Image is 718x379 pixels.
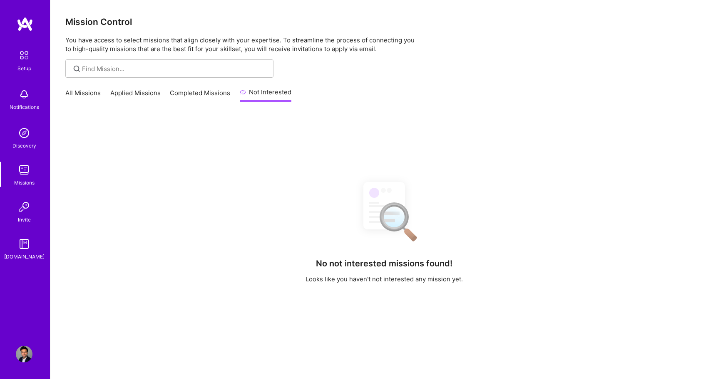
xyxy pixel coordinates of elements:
[12,141,36,150] div: Discovery
[82,64,267,73] input: Find Mission...
[14,346,35,362] a: User Avatar
[16,86,32,103] img: bell
[17,17,33,32] img: logo
[16,199,32,215] img: Invite
[65,89,101,102] a: All Missions
[170,89,230,102] a: Completed Missions
[72,64,82,74] i: icon SearchGrey
[16,236,32,252] img: guide book
[349,175,420,247] img: No Results
[110,89,161,102] a: Applied Missions
[17,64,31,73] div: Setup
[16,162,32,178] img: teamwork
[65,17,703,27] h3: Mission Control
[14,178,35,187] div: Missions
[10,103,39,111] div: Notifications
[18,215,31,224] div: Invite
[65,36,703,53] p: You have access to select missions that align closely with your expertise. To streamline the proc...
[240,87,292,102] a: Not Interested
[306,275,463,283] p: Looks like you haven't not interested any mission yet.
[15,47,33,64] img: setup
[16,346,32,362] img: User Avatar
[16,125,32,141] img: discovery
[4,252,45,261] div: [DOMAIN_NAME]
[316,258,452,268] h4: No not interested missions found!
